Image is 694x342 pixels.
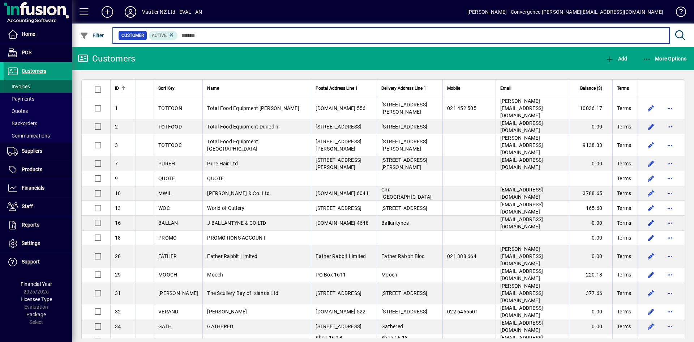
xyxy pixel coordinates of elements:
[78,29,106,42] button: Filter
[381,272,397,278] span: Mooch
[645,232,657,244] button: Edit
[4,198,72,216] a: Staff
[158,84,175,92] span: Sort Key
[664,217,676,229] button: More options
[569,156,612,171] td: 0.00
[617,160,631,167] span: Terms
[115,190,121,196] span: 10
[500,283,543,303] span: [PERSON_NAME][EMAIL_ADDRESS][DOMAIN_NAME]
[4,25,72,43] a: Home
[4,117,72,130] a: Backorders
[643,56,687,62] span: More Options
[617,175,631,182] span: Terms
[4,142,72,160] a: Suppliers
[21,296,52,302] span: Licensee Type
[7,121,37,126] span: Backorders
[381,187,432,200] span: Cnr. [GEOGRAPHIC_DATA]
[500,246,543,266] span: [PERSON_NAME][EMAIL_ADDRESS][DOMAIN_NAME]
[664,202,676,214] button: More options
[316,220,369,226] span: [DOMAIN_NAME] 4648
[645,306,657,317] button: Edit
[617,142,631,149] span: Terms
[569,134,612,156] td: 9138.33
[641,52,689,65] button: More Options
[115,272,121,278] span: 29
[4,161,72,179] a: Products
[115,161,118,166] span: 7
[645,187,657,199] button: Edit
[617,253,631,260] span: Terms
[22,240,40,246] span: Settings
[316,139,361,152] span: [STREET_ADDRESS][PERSON_NAME]
[569,201,612,216] td: 165.60
[604,52,629,65] button: Add
[447,105,476,111] span: 021 452 505
[7,108,28,114] span: Quotes
[115,309,121,314] span: 32
[115,290,121,296] span: 31
[207,139,258,152] span: Total Food Equipment [GEOGRAPHIC_DATA]
[381,205,427,211] span: [STREET_ADDRESS]
[664,121,676,132] button: More options
[158,324,172,329] span: GATH
[664,139,676,151] button: More options
[158,105,182,111] span: TOTFOON
[574,84,609,92] div: Balance ($)
[617,105,631,112] span: Terms
[500,216,543,229] span: [EMAIL_ADDRESS][DOMAIN_NAME]
[316,84,358,92] span: Postal Address Line 1
[119,5,142,18] button: Profile
[115,105,118,111] span: 1
[500,84,511,92] span: Email
[207,309,247,314] span: [PERSON_NAME]
[617,290,631,297] span: Terms
[617,323,631,330] span: Terms
[158,205,170,211] span: WOC
[316,324,361,329] span: [STREET_ADDRESS]
[645,269,657,280] button: Edit
[664,269,676,280] button: More options
[207,105,299,111] span: Total Food Equipment [PERSON_NAME]
[158,253,177,259] span: FATHER
[207,84,307,92] div: Name
[316,253,366,259] span: Father Rabbit Limited
[664,306,676,317] button: More options
[4,253,72,271] a: Support
[569,231,612,245] td: 0.00
[96,5,119,18] button: Add
[617,219,631,227] span: Terms
[22,148,42,154] span: Suppliers
[207,205,244,211] span: World of Cutlery
[4,105,72,117] a: Quotes
[316,290,361,296] span: [STREET_ADDRESS]
[158,142,182,148] span: TOTFOOC
[500,320,543,333] span: [EMAIL_ADDRESS][DOMAIN_NAME]
[115,176,118,181] span: 9
[500,98,543,118] span: [PERSON_NAME][EMAIL_ADDRESS][DOMAIN_NAME]
[115,235,121,241] span: 18
[158,161,175,166] span: PUREH
[569,245,612,267] td: 0.00
[115,84,131,92] div: ID
[500,120,543,133] span: [EMAIL_ADDRESS][DOMAIN_NAME]
[569,304,612,319] td: 0.00
[617,271,631,278] span: Terms
[149,31,178,40] mat-chip: Activation Status: Active
[645,202,657,214] button: Edit
[381,157,427,170] span: [STREET_ADDRESS][PERSON_NAME]
[500,84,565,92] div: Email
[80,33,104,38] span: Filter
[26,312,46,317] span: Package
[207,290,278,296] span: The Scullery Bay of Islands Ltd
[617,123,631,130] span: Terms
[158,124,182,130] span: TOTFOOD
[4,80,72,93] a: Invoices
[617,84,629,92] span: Terms
[158,272,177,278] span: MOOCH
[500,187,543,200] span: [EMAIL_ADDRESS][DOMAIN_NAME]
[22,185,44,191] span: Financials
[381,220,409,226] span: Ballantynes
[569,186,612,201] td: 3788.65
[645,102,657,114] button: Edit
[207,235,266,241] span: PROMOTIONS ACCOUNT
